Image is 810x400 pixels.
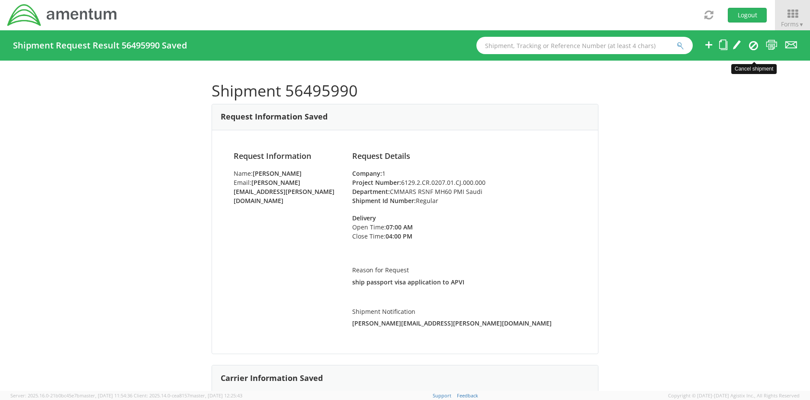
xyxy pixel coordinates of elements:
[212,82,598,100] h1: Shipment 56495990
[433,392,451,399] a: Support
[728,8,767,23] button: Logout
[352,169,382,177] strong: Company:
[457,392,478,399] a: Feedback
[352,214,376,222] strong: Delivery
[352,223,439,232] li: Open Time:
[80,392,132,399] span: master, [DATE] 11:54:36
[352,152,576,161] h4: Request Details
[10,392,132,399] span: Server: 2025.16.0-21b0bc45e7b
[352,187,576,196] li: CMMARS RSNF MH60 PMI Saudi
[352,178,576,187] li: 6129.2.CR.0207.01.CJ.000.000
[668,392,800,399] span: Copyright © [DATE]-[DATE] Agistix Inc., All Rights Reserved
[190,392,242,399] span: master, [DATE] 12:25:43
[6,3,118,27] img: dyn-intl-logo-049831509241104b2a82.png
[221,374,323,383] h3: Carrier Information Saved
[352,197,416,205] strong: Shipment Id Number:
[13,41,187,50] h4: Shipment Request Result 56495990 Saved
[352,232,439,241] li: Close Time:
[352,196,576,205] li: Regular
[221,113,328,121] h3: Request Information Saved
[731,64,777,74] div: Cancel shipment
[352,169,576,178] li: 1
[352,187,390,196] strong: Department:
[234,178,334,205] strong: [PERSON_NAME][EMAIL_ADDRESS][PERSON_NAME][DOMAIN_NAME]
[352,278,464,286] strong: ship passport visa application to APVI
[234,178,339,205] li: Email:
[234,169,339,178] li: Name:
[799,21,804,28] span: ▼
[781,20,804,28] span: Forms
[386,232,412,240] strong: 04:00 PM
[134,392,242,399] span: Client: 2025.14.0-cea8157
[352,267,576,273] h5: Reason for Request
[476,37,693,54] input: Shipment, Tracking or Reference Number (at least 4 chars)
[352,178,401,187] strong: Project Number:
[386,223,413,231] strong: 07:00 AM
[352,319,552,327] strong: [PERSON_NAME][EMAIL_ADDRESS][PERSON_NAME][DOMAIN_NAME]
[234,152,339,161] h4: Request Information
[253,169,302,177] strong: [PERSON_NAME]
[352,308,576,315] h5: Shipment Notification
